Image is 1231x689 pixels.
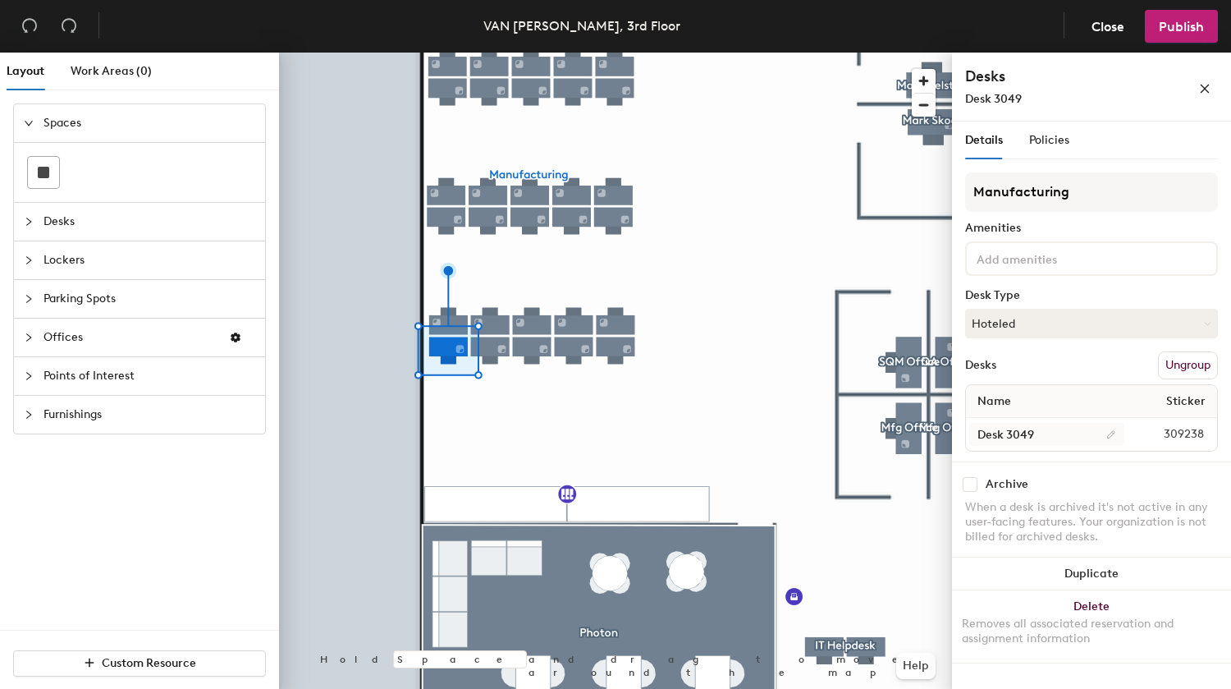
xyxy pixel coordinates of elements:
[43,241,255,279] span: Lockers
[1029,133,1069,147] span: Policies
[1091,19,1124,34] span: Close
[986,478,1028,491] div: Archive
[952,590,1231,663] button: DeleteRemoves all associated reservation and assignment information
[43,104,255,142] span: Spaces
[43,203,255,241] span: Desks
[965,500,1218,544] div: When a desk is archived it's not active in any user-facing features. Your organization is not bil...
[13,10,46,43] button: Undo (⌘ + Z)
[965,222,1218,235] div: Amenities
[43,319,216,356] span: Offices
[965,92,1022,106] span: Desk 3049
[102,656,196,670] span: Custom Resource
[1078,10,1138,43] button: Close
[24,217,34,227] span: collapsed
[965,133,1003,147] span: Details
[24,410,34,420] span: collapsed
[43,396,255,434] span: Furnishings
[483,16,680,36] div: VAN [PERSON_NAME], 3rd Floor
[1158,351,1218,379] button: Ungroup
[973,248,1121,268] input: Add amenities
[43,280,255,318] span: Parking Spots
[13,650,266,677] button: Custom Resource
[7,64,44,78] span: Layout
[1145,10,1218,43] button: Publish
[952,558,1231,590] button: Duplicate
[965,289,1218,302] div: Desk Type
[24,118,34,128] span: expanded
[24,294,34,304] span: collapsed
[53,10,85,43] button: Redo (⌘ + ⇧ + Z)
[965,66,1146,87] h4: Desks
[24,371,34,381] span: collapsed
[1124,425,1214,443] span: 309238
[969,423,1124,446] input: Unnamed desk
[21,17,38,34] span: undo
[43,357,255,395] span: Points of Interest
[965,309,1218,338] button: Hoteled
[962,617,1221,646] div: Removes all associated reservation and assignment information
[896,653,936,679] button: Help
[969,387,1019,416] span: Name
[71,64,152,78] span: Work Areas (0)
[24,255,34,265] span: collapsed
[1199,83,1210,94] span: close
[965,359,996,372] div: Desks
[24,333,34,342] span: collapsed
[1159,19,1204,34] span: Publish
[1158,387,1214,416] span: Sticker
